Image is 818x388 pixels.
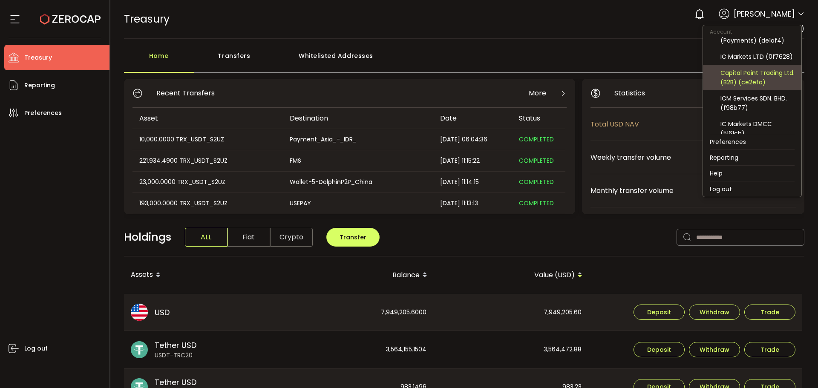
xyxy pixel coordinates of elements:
[279,331,433,368] div: 3,564,155.1504
[194,47,275,73] div: Transfers
[689,342,740,357] button: Withdraw
[719,24,804,34] span: Raw Trading Ltd (af7c49)
[433,135,512,144] div: [DATE] 06:04:36
[634,305,685,320] button: Deposit
[132,156,282,166] div: 221,934.4900 TRX_USDT_S2UZ
[720,119,795,138] div: IC Markets DMCC (5161cb)
[124,268,279,282] div: Assets
[24,342,48,355] span: Log out
[529,88,546,98] span: More
[132,198,282,208] div: 193,000.0000 TRX_USDT_S2UZ
[700,347,729,353] span: Withdraw
[124,229,171,245] span: Holdings
[519,135,554,144] span: COMPLETED
[703,150,801,165] li: Reporting
[647,347,671,353] span: Deposit
[283,177,432,187] div: Wallet-5-DolphinP2P_China
[283,198,432,208] div: USEPAY
[283,135,432,144] div: Payment_Asia_-_IDR_
[283,113,433,123] div: Destination
[744,305,795,320] button: Trade
[760,347,779,353] span: Trade
[132,135,282,144] div: 10,000.0000 TRX_USDT_S2UZ
[155,351,196,360] span: USDT-TRC20
[689,305,740,320] button: Withdraw
[700,309,729,315] span: Withdraw
[326,228,380,247] button: Transfer
[156,88,215,98] span: Recent Transfers
[434,268,589,282] div: Value (USD)
[720,68,795,87] div: Capital Point Trading Ltd. (B2B) (ce2efa)
[434,331,588,368] div: 3,564,472.88
[24,52,52,64] span: Treasury
[155,377,196,388] span: Tether USD
[155,307,170,318] span: USD
[185,228,228,247] span: ALL
[24,107,62,119] span: Preferences
[734,8,795,20] span: [PERSON_NAME]
[124,47,194,73] div: Home
[744,342,795,357] button: Trade
[279,294,433,331] div: 7,949,205.6000
[228,228,270,247] span: Fiat
[512,113,565,123] div: Status
[275,47,397,73] div: Whitelisted Addresses
[433,198,512,208] div: [DATE] 11:13:13
[703,134,801,149] li: Preferences
[590,185,752,196] span: Monthly transfer volume
[433,177,512,187] div: [DATE] 11:14:15
[132,177,282,187] div: 23,000.0000 TRX_USDT_S2UZ
[283,156,432,166] div: FMS
[614,88,645,98] span: Statistics
[433,156,512,166] div: [DATE] 11:15:22
[703,166,801,181] li: Help
[132,113,283,123] div: Asset
[519,156,554,165] span: COMPLETED
[519,178,554,186] span: COMPLETED
[124,11,170,26] span: Treasury
[519,199,554,207] span: COMPLETED
[131,341,148,358] img: usdt_portfolio.svg
[703,28,739,35] span: Account
[131,304,148,321] img: usd_portfolio.svg
[703,181,801,197] li: Log out
[760,309,779,315] span: Trade
[433,113,512,123] div: Date
[720,52,795,61] div: IC Markets LTD (0f7628)
[340,233,366,241] span: Transfer
[24,79,55,92] span: Reporting
[590,152,761,163] span: Weekly transfer volume
[155,339,196,351] span: Tether USD
[270,228,313,247] span: Crypto
[720,94,795,112] div: ICM Services SDN. BHD. (f98b77)
[434,294,588,331] div: 7,949,205.60
[647,309,671,315] span: Deposit
[634,342,685,357] button: Deposit
[775,347,818,388] iframe: Chat Widget
[279,268,434,282] div: Balance
[590,119,754,129] span: Total USD NAV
